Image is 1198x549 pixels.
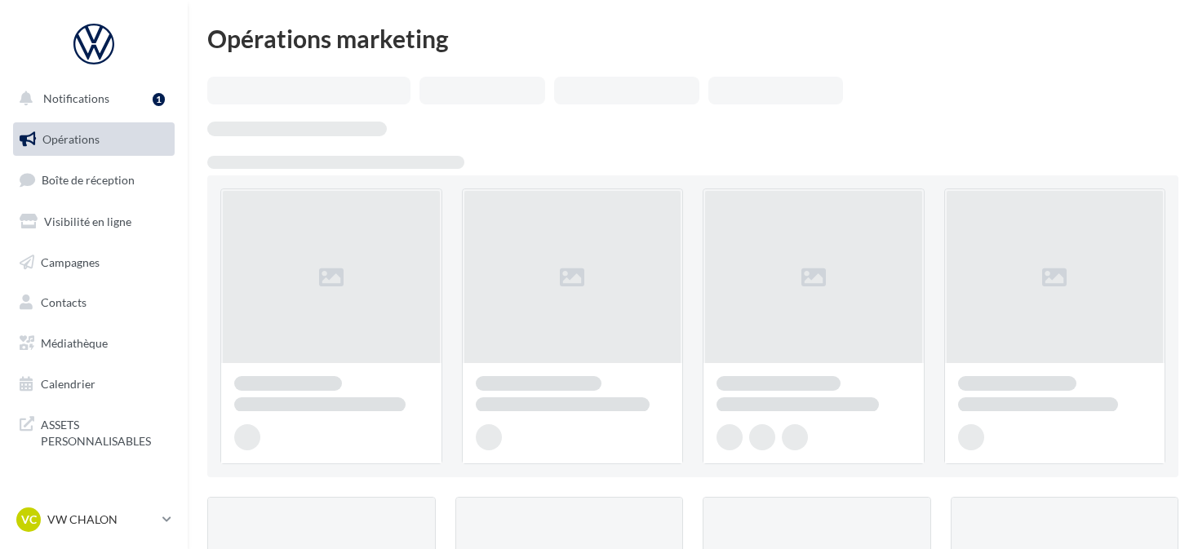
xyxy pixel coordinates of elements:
a: Opérations [10,122,178,157]
div: Opérations marketing [207,26,1178,51]
a: Boîte de réception [10,162,178,197]
a: ASSETS PERSONNALISABLES [10,407,178,455]
span: Calendrier [41,377,95,391]
a: Campagnes [10,246,178,280]
a: Calendrier [10,367,178,401]
span: Contacts [41,295,87,309]
span: ASSETS PERSONNALISABLES [41,414,168,449]
span: Visibilité en ligne [44,215,131,228]
div: 1 [153,93,165,106]
span: VC [21,511,37,528]
span: Opérations [42,132,100,146]
button: Notifications 1 [10,82,171,116]
a: Médiathèque [10,326,178,361]
span: Médiathèque [41,336,108,350]
a: Contacts [10,286,178,320]
span: Notifications [43,91,109,105]
p: VW CHALON [47,511,156,528]
span: Campagnes [41,255,100,268]
a: Visibilité en ligne [10,205,178,239]
span: Boîte de réception [42,173,135,187]
a: VC VW CHALON [13,504,175,535]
